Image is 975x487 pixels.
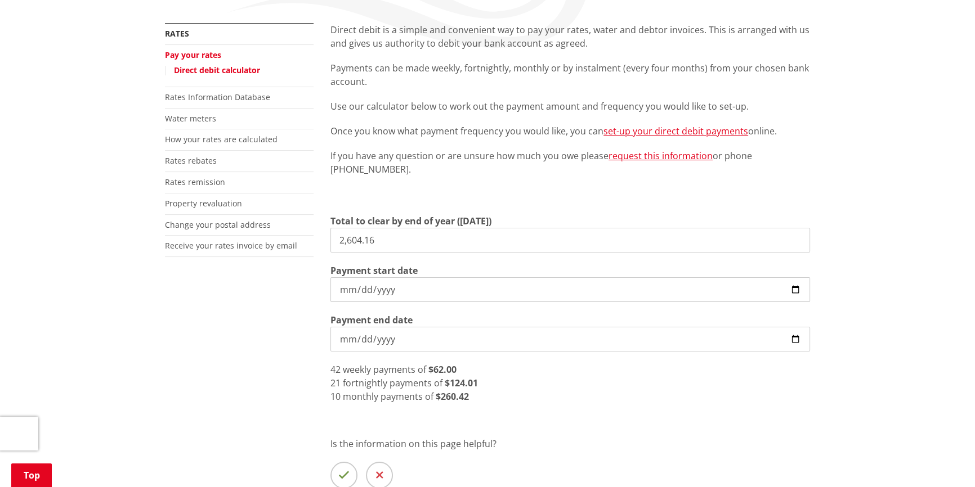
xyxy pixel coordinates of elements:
[343,363,426,376] span: weekly payments of
[330,100,810,113] p: Use our calculator below to work out the payment amount and frequency you would like to set-up.
[165,219,271,230] a: Change your postal address
[11,463,52,487] a: Top
[165,177,225,187] a: Rates remission
[165,198,242,209] a: Property revaluation
[165,113,216,124] a: Water meters
[428,363,457,376] strong: $62.00
[343,377,442,389] span: fortnightly payments of
[609,150,713,162] a: request this information
[330,377,341,389] span: 21
[923,440,964,480] iframe: Messenger Launcher
[436,390,469,403] strong: $260.42
[445,377,478,389] strong: $124.01
[330,390,341,403] span: 10
[165,28,189,39] a: Rates
[165,49,221,60] a: Pay your rates
[330,363,341,376] span: 42
[165,240,297,251] a: Receive your rates invoice by email
[330,214,491,228] label: Total to clear by end of year ([DATE])
[165,155,217,166] a: Rates rebates
[330,23,810,50] p: Direct debit is a simple and convenient way to pay your rates, water and debtor invoices. This is...
[174,65,260,75] a: Direct debit calculator
[330,149,810,176] p: If you have any question or are unsure how much you owe please or phone [PHONE_NUMBER].
[330,124,810,138] p: Once you know what payment frequency you would like, you can online.
[330,264,418,277] label: Payment start date
[330,313,413,327] label: Payment end date
[603,125,748,137] a: set-up your direct debit payments
[330,61,810,88] p: Payments can be made weekly, fortnightly, monthly or by instalment (every four months) from your ...
[330,437,810,450] p: Is the information on this page helpful?
[165,134,278,145] a: How your rates are calculated
[343,390,433,403] span: monthly payments of
[165,92,270,102] a: Rates Information Database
